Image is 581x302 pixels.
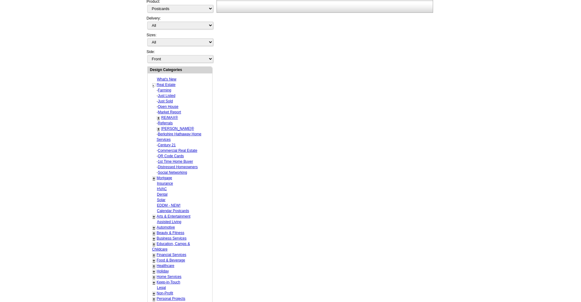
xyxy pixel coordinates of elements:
a: What's New [157,77,177,81]
a: + [153,297,155,301]
a: EDDM - NEW! [157,203,181,208]
a: + [153,291,155,296]
a: + [153,176,155,181]
a: [PERSON_NAME]® [161,126,194,131]
a: Keep-in-Touch [157,280,180,284]
a: Legal [157,286,166,290]
a: Assisted Living [157,220,181,224]
iframe: LiveChat chat widget [459,160,581,302]
div: - [152,164,212,170]
a: + [153,236,155,241]
div: - [152,93,212,98]
a: Distressed Homeowners [158,165,198,169]
div: - [152,131,212,142]
a: Business Services [157,236,187,240]
div: - [152,104,212,109]
a: Mortgage [157,176,172,180]
div: - [152,120,212,126]
a: Century 21 [158,143,176,147]
div: Delivery: [147,16,213,32]
a: Non-Profit [157,291,173,295]
a: + [153,214,155,219]
div: - [152,142,212,148]
a: Insurance [157,181,173,186]
a: Berkshire Hathaway Home Services [157,132,202,142]
div: - [152,153,212,159]
a: Open House [158,105,178,109]
div: - [152,87,212,93]
a: + [153,253,155,258]
a: Social Networking [158,170,187,175]
a: + [153,269,155,274]
a: HVAC [157,187,167,191]
a: + [153,280,155,285]
a: Farming [158,88,171,92]
a: Market Report [158,110,181,114]
a: Dental [157,192,168,197]
a: Automotive [157,225,175,229]
a: + [153,225,155,230]
a: RE/MAX® [161,115,178,120]
a: + [157,126,160,131]
div: - [152,159,212,164]
a: Financial Services [157,253,186,257]
div: - [152,148,212,153]
a: + [153,258,155,263]
div: - [152,170,212,175]
a: 1st Time Home Buyer [158,159,193,164]
div: - [152,98,212,104]
a: Solar [157,198,166,202]
a: + [157,115,160,120]
a: Real Estate [157,83,176,87]
a: + [153,242,155,247]
a: Holiday [157,269,169,273]
div: Side: [147,49,213,63]
a: + [153,264,155,268]
a: Referrals [158,121,173,125]
a: Arts & Entertainment [157,214,191,219]
a: Personal Projects [157,297,185,301]
a: + [153,275,155,279]
a: Education, Camps & Childcare [152,242,190,251]
a: - [153,83,154,87]
a: Just Sold [158,99,173,103]
a: Healthcare [157,264,174,268]
div: Sizes: [147,32,213,49]
a: Calendar Postcards [157,209,189,213]
div: Design Categories [148,67,212,73]
a: QR Code Cards [158,154,184,158]
a: Food & Beverage [157,258,185,262]
a: Home Services [157,275,181,279]
a: Beauty & Fitness [157,231,185,235]
div: - [152,109,212,115]
a: Just Listed [158,94,175,98]
a: Commercial Real Estate [158,148,197,153]
a: + [153,231,155,236]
